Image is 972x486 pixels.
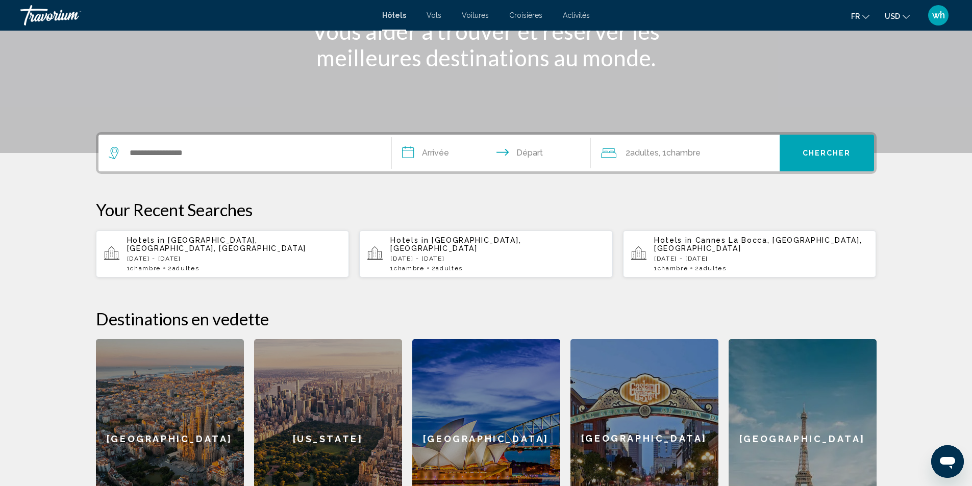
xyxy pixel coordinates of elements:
[127,255,341,262] p: [DATE] - [DATE]
[96,230,350,278] button: Hotels in [GEOGRAPHIC_DATA], [GEOGRAPHIC_DATA], [GEOGRAPHIC_DATA][DATE] - [DATE]1Chambre2Adultes
[295,18,678,71] h1: Vous aider à trouver et réserver les meilleures destinations au monde.
[654,255,868,262] p: [DATE] - [DATE]
[130,265,161,272] span: Chambre
[931,445,964,478] iframe: Bouton de lancement de la fenêtre de messagerie
[654,265,688,272] span: 1
[390,255,605,262] p: [DATE] - [DATE]
[127,236,306,252] span: [GEOGRAPHIC_DATA], [GEOGRAPHIC_DATA], [GEOGRAPHIC_DATA]
[700,265,727,272] span: Adultes
[932,10,945,20] span: wh
[382,11,406,19] a: Hôtels
[803,149,851,158] span: Chercher
[390,236,521,252] span: [GEOGRAPHIC_DATA], [GEOGRAPHIC_DATA]
[695,265,726,272] span: 2
[168,265,199,272] span: 2
[591,135,780,171] button: Travelers: 2 adults, 0 children
[780,135,874,171] button: Chercher
[885,9,910,23] button: Change currency
[563,11,590,19] a: Activités
[851,12,860,20] span: fr
[659,146,701,160] span: , 1
[392,135,591,171] button: Check in and out dates
[127,265,161,272] span: 1
[427,11,441,19] a: Vols
[654,236,692,244] span: Hotels in
[509,11,542,19] a: Croisières
[96,199,877,220] p: Your Recent Searches
[172,265,200,272] span: Adultes
[127,236,165,244] span: Hotels in
[390,265,424,272] span: 1
[658,265,688,272] span: Chambre
[394,265,425,272] span: Chambre
[390,236,429,244] span: Hotels in
[436,265,463,272] span: Adultes
[654,236,862,252] span: Cannes La Bocca, [GEOGRAPHIC_DATA], [GEOGRAPHIC_DATA]
[666,148,701,158] span: Chambre
[96,309,877,329] h2: Destinations en vedette
[626,146,659,160] span: 2
[20,5,372,25] a: Travorium
[623,230,877,278] button: Hotels in Cannes La Bocca, [GEOGRAPHIC_DATA], [GEOGRAPHIC_DATA][DATE] - [DATE]1Chambre2Adultes
[851,9,869,23] button: Change language
[630,148,659,158] span: Adultes
[462,11,489,19] a: Voitures
[885,12,900,20] span: USD
[432,265,463,272] span: 2
[925,5,952,26] button: User Menu
[359,230,613,278] button: Hotels in [GEOGRAPHIC_DATA], [GEOGRAPHIC_DATA][DATE] - [DATE]1Chambre2Adultes
[98,135,874,171] div: Search widget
